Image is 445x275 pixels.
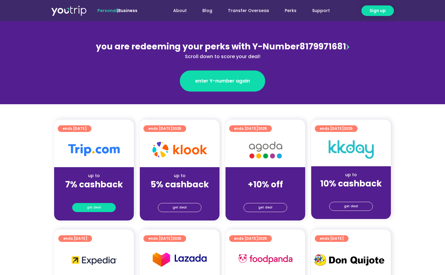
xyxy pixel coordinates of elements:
a: Support [304,5,338,16]
a: Business [118,8,137,14]
a: ends [DATE]2025 [229,235,272,242]
a: Blog [195,5,220,16]
a: ends [DATE]2025 [143,235,186,242]
span: enter Y-number again [195,77,250,85]
a: get deal [158,203,201,212]
div: (for stays only) [230,190,300,196]
a: ends [DATE] [58,235,92,242]
div: 8179971681 [92,40,353,60]
div: (for stays only) [145,190,215,196]
span: ends [DATE] [320,235,344,242]
span: ends [DATE] [63,235,87,242]
a: Sign up [361,5,394,16]
strong: 10% cashback [320,178,382,189]
span: you are redeeming your perks with Y-Number [96,41,299,52]
span: get deal [87,203,101,212]
div: Scroll down to score your deal! [92,53,353,60]
span: 2025 [344,126,353,131]
a: enter Y-number again [180,70,265,92]
a: ends [DATE] [58,125,91,132]
span: 2025 [172,126,181,131]
span: get deal [344,202,358,211]
span: get deal [173,203,187,212]
span: ends [DATE] [63,125,87,132]
nav: Menu [154,5,338,16]
span: ends [DATE] [234,235,267,242]
strong: 5% cashback [151,179,209,190]
a: About [165,5,195,16]
span: up to [260,173,271,179]
span: Sign up [370,8,386,14]
span: ends [DATE] [148,235,181,242]
span: | [97,8,137,14]
span: ends [DATE] [148,125,181,132]
a: ends [DATE] [315,235,348,242]
div: up to [59,173,129,179]
span: 2025 [258,236,267,241]
a: ends [DATE]2025 [315,125,358,132]
a: ends [DATE]2025 [143,125,186,132]
span: get deal [258,203,272,212]
div: (for stays only) [316,189,386,195]
a: get deal [72,203,116,212]
div: up to [145,173,215,179]
a: get deal [244,203,287,212]
a: get deal [329,202,373,211]
span: 2025 [172,236,181,241]
strong: +10% off [248,179,283,190]
span: ends [DATE] [320,125,353,132]
span: ends [DATE] [234,125,267,132]
div: up to [316,172,386,178]
span: Personal [97,8,117,14]
a: ends [DATE]2025 [229,125,272,132]
div: (for stays only) [59,190,129,196]
span: 2025 [258,126,267,131]
a: Perks [277,5,304,16]
a: Transfer Overseas [220,5,277,16]
strong: 7% cashback [65,179,123,190]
